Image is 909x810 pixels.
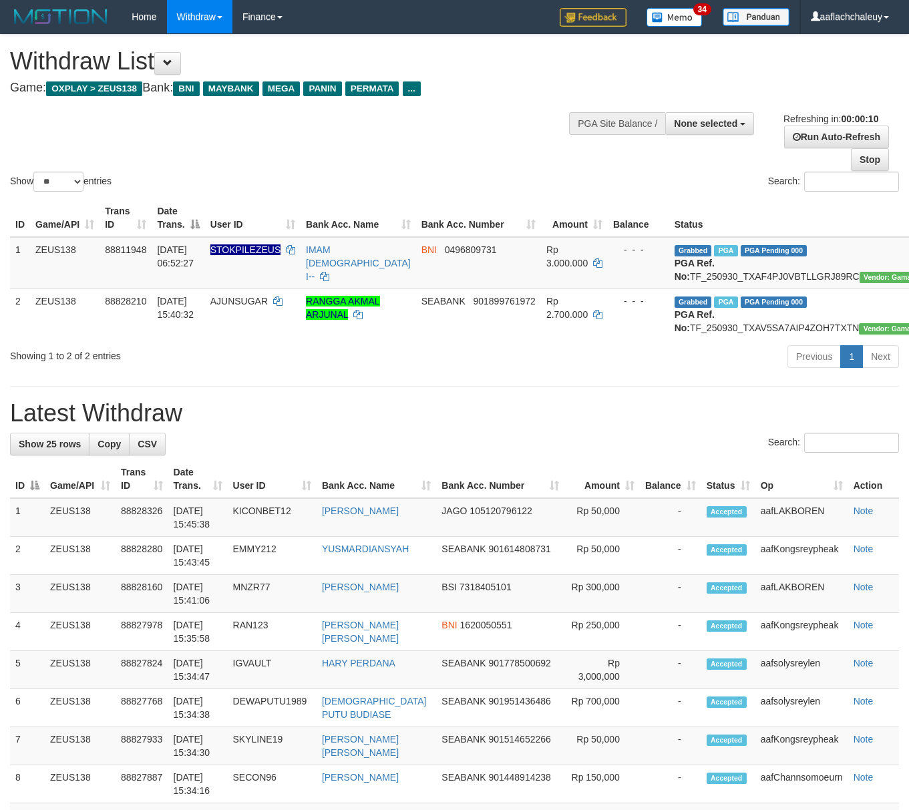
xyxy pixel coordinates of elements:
td: Rp 250,000 [564,613,640,651]
a: [PERSON_NAME] [322,772,399,783]
span: PERMATA [345,81,399,96]
td: - [640,613,701,651]
span: Accepted [707,658,747,670]
a: Note [854,582,874,592]
div: - - - [613,243,664,256]
td: KICONBET12 [228,498,317,537]
th: Amount: activate to sort column ascending [564,460,640,498]
a: Note [854,696,874,706]
td: - [640,537,701,575]
td: [DATE] 15:43:45 [168,537,228,575]
td: 8 [10,765,45,803]
span: [DATE] 06:52:27 [157,244,194,268]
a: [PERSON_NAME] [322,582,399,592]
div: PGA Site Balance / [569,112,665,135]
td: 88827933 [116,727,168,765]
a: Copy [89,433,130,455]
td: - [640,651,701,689]
span: Copy 0496809731 to clipboard [445,244,497,255]
th: Trans ID: activate to sort column ascending [116,460,168,498]
td: [DATE] 15:34:30 [168,727,228,765]
img: Feedback.jpg [560,8,626,27]
span: Accepted [707,620,747,632]
span: Accepted [707,773,747,784]
td: 88828160 [116,575,168,613]
th: Action [848,460,899,498]
a: [PERSON_NAME] [PERSON_NAME] [322,620,399,644]
span: CSV [138,439,157,449]
td: DEWAPUTU1989 [228,689,317,727]
th: Amount: activate to sort column ascending [541,199,608,237]
span: Accepted [707,735,747,746]
span: Copy 901448914238 to clipboard [488,772,550,783]
th: Trans ID: activate to sort column ascending [100,199,152,237]
td: [DATE] 15:34:38 [168,689,228,727]
span: Copy 901614808731 to clipboard [488,544,550,554]
td: ZEUS138 [45,727,116,765]
td: Rp 3,000,000 [564,651,640,689]
img: MOTION_logo.png [10,7,112,27]
span: BNI [421,244,437,255]
td: 2 [10,288,30,340]
h1: Latest Withdraw [10,400,899,427]
label: Show entries [10,172,112,192]
span: SEABANK [421,296,466,307]
span: ... [403,81,421,96]
th: Op: activate to sort column ascending [755,460,848,498]
th: User ID: activate to sort column ascending [205,199,301,237]
td: - [640,575,701,613]
td: ZEUS138 [45,689,116,727]
select: Showentries [33,172,83,192]
a: HARY PERDANA [322,658,395,668]
td: ZEUS138 [45,651,116,689]
span: AJUNSUGAR [210,296,268,307]
td: 1 [10,237,30,289]
th: Balance: activate to sort column ascending [640,460,701,498]
td: 5 [10,651,45,689]
span: None selected [674,118,737,129]
span: JAGO [441,505,467,516]
label: Search: [768,433,899,453]
td: aafLAKBOREN [755,575,848,613]
td: 4 [10,613,45,651]
a: IMAM [DEMOGRAPHIC_DATA] I-- [306,244,411,282]
b: PGA Ref. No: [675,258,715,282]
a: YUSMARDIANSYAH [322,544,409,554]
span: 88828210 [105,296,146,307]
a: Note [854,544,874,554]
th: ID: activate to sort column descending [10,460,45,498]
span: Copy [98,439,121,449]
span: Copy 901778500692 to clipboard [488,658,550,668]
th: Bank Acc. Number: activate to sort column ascending [436,460,564,498]
img: Button%20Memo.svg [647,8,703,27]
td: RAN123 [228,613,317,651]
td: - [640,498,701,537]
span: Grabbed [675,245,712,256]
a: Note [854,505,874,516]
td: ZEUS138 [45,498,116,537]
th: Date Trans.: activate to sort column descending [152,199,204,237]
span: MEGA [262,81,301,96]
td: 88827887 [116,765,168,803]
span: Accepted [707,544,747,556]
td: [DATE] 15:34:16 [168,765,228,803]
th: ID [10,199,30,237]
span: Rp 3.000.000 [546,244,588,268]
span: Accepted [707,506,747,518]
a: 1 [840,345,863,368]
span: Copy 901951436486 to clipboard [488,696,550,706]
span: PGA Pending [741,245,807,256]
td: aafsolysreylen [755,689,848,727]
span: Copy 901899761972 to clipboard [473,296,535,307]
span: Accepted [707,696,747,708]
input: Search: [804,172,899,192]
span: PGA Pending [741,296,807,308]
span: Grabbed [675,296,712,308]
a: Note [854,734,874,745]
span: Rp 2.700.000 [546,296,588,320]
td: ZEUS138 [30,288,100,340]
a: Show 25 rows [10,433,89,455]
td: 88827978 [116,613,168,651]
td: aafsolysreylen [755,651,848,689]
a: Note [854,658,874,668]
